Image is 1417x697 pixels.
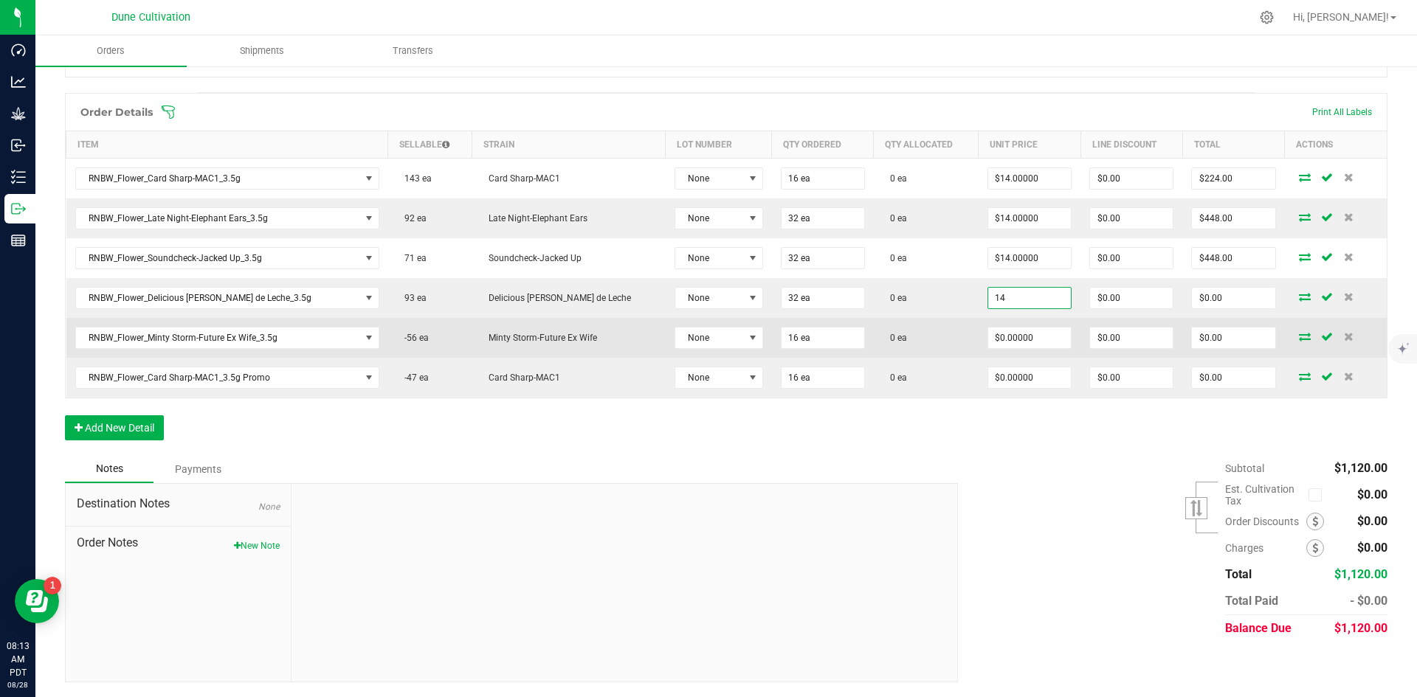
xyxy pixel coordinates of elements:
input: 0 [1090,288,1173,308]
span: None [675,327,744,348]
span: None [675,288,744,308]
input: 0 [1090,208,1173,229]
input: 0 [782,248,864,268]
span: RNBW_Flower_Card Sharp-MAC1_3.5g Promo [76,367,360,388]
inline-svg: Inventory [11,170,26,184]
span: NO DATA FOUND [75,167,379,190]
span: - $0.00 [1350,594,1387,608]
span: Save Order Detail [1316,292,1338,301]
input: 0 [988,248,1071,268]
input: 0 [1192,327,1275,348]
span: RNBW_Flower_Late Night-Elephant Ears_3.5g [76,208,360,229]
span: 93 ea [397,293,427,303]
input: 0 [988,168,1071,189]
span: Total Paid [1225,594,1278,608]
span: Est. Cultivation Tax [1225,483,1303,507]
input: 0 [1192,248,1275,268]
span: Late Night-Elephant Ears [481,213,587,223]
span: $0.00 [1357,488,1387,502]
span: -56 ea [397,333,429,343]
input: 0 [1192,168,1275,189]
span: Save Order Detail [1316,332,1338,341]
span: None [675,367,744,388]
th: Lot Number [666,131,772,159]
inline-svg: Grow [11,106,26,121]
input: 0 [988,288,1071,308]
span: RNBW_Flower_Minty Storm-Future Ex Wife_3.5g [76,327,360,348]
a: Shipments [187,35,338,66]
input: 0 [1090,168,1173,189]
span: Shipments [220,44,304,58]
span: Soundcheck-Jacked Up [481,253,582,263]
span: RNBW_Flower_Soundcheck-Jacked Up_3.5g [76,248,360,268]
span: None [258,502,280,512]
span: Save Order Detail [1316,173,1338,181]
input: 0 [1090,367,1173,388]
span: None [675,248,744,268]
span: NO DATA FOUND [75,287,379,309]
input: 0 [1192,288,1275,308]
inline-svg: Inbound [11,138,26,153]
span: Card Sharp-MAC1 [481,173,560,184]
th: Strain [472,131,666,159]
span: Delete Order Detail [1338,292,1360,301]
button: New Note [234,539,280,552]
span: Total [1225,567,1252,581]
h1: Order Details [80,106,153,118]
span: 92 ea [397,213,427,223]
span: $1,120.00 [1334,567,1387,581]
span: None [675,168,744,189]
span: 71 ea [397,253,427,263]
a: Transfers [338,35,489,66]
span: Hi, [PERSON_NAME]! [1293,11,1389,23]
span: RNBW_Flower_Card Sharp-MAC1_3.5g [76,168,360,189]
div: Notes [65,455,154,483]
input: 0 [782,367,864,388]
input: 0 [1192,208,1275,229]
input: 0 [1090,248,1173,268]
th: Qty Allocated [874,131,979,159]
input: 0 [988,367,1071,388]
input: 0 [988,208,1071,229]
span: 0 ea [883,333,907,343]
span: 143 ea [397,173,432,184]
button: Add New Detail [65,415,164,440]
inline-svg: Reports [11,233,26,248]
th: Item [66,131,388,159]
input: 0 [782,208,864,229]
inline-svg: Dashboard [11,43,26,58]
inline-svg: Analytics [11,74,26,89]
span: Card Sharp-MAC1 [481,372,560,383]
span: NO DATA FOUND [75,207,379,229]
span: Order Discounts [1225,516,1306,527]
input: 0 [782,288,864,308]
span: Delete Order Detail [1338,173,1360,181]
div: Payments [154,456,242,482]
span: Balance Due [1225,621,1292,635]
span: $1,120.00 [1334,621,1387,635]
span: Save Order Detail [1316,212,1338,221]
a: Orders [35,35,187,66]
span: Delicious [PERSON_NAME] de Leche [481,293,631,303]
p: 08/28 [7,679,29,690]
span: Minty Storm-Future Ex Wife [481,333,597,343]
span: 0 ea [883,173,907,184]
th: Unit Price [979,131,1080,159]
inline-svg: Outbound [11,201,26,216]
span: Delete Order Detail [1338,332,1360,341]
span: NO DATA FOUND [75,247,379,269]
span: 0 ea [883,213,907,223]
span: Dune Cultivation [111,11,190,24]
span: Order Notes [77,534,280,552]
span: Delete Order Detail [1338,212,1360,221]
span: $0.00 [1357,514,1387,528]
p: 08:13 AM PDT [7,639,29,679]
input: 0 [988,327,1071,348]
th: Total [1182,131,1284,159]
th: Actions [1285,131,1387,159]
span: $0.00 [1357,541,1387,555]
span: Destination Notes [77,495,280,513]
input: 0 [782,327,864,348]
span: 0 ea [883,293,907,303]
